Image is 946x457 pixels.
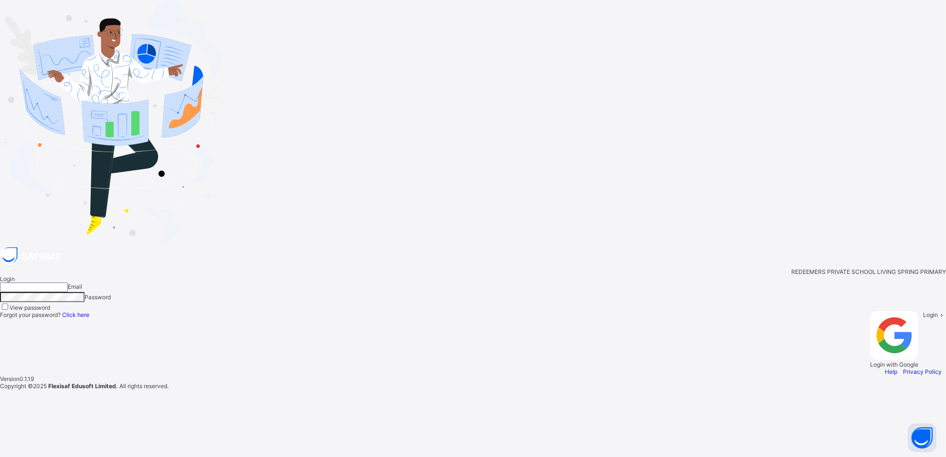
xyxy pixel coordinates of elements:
a: Help [885,368,897,375]
span: REDEEMERS PRIVATE SCHOOL LIVING SPRING PRIMARY [791,268,946,275]
a: Privacy Policy [903,368,942,375]
span: Email [68,283,82,290]
span: Login [923,311,938,318]
label: View password [10,304,50,311]
img: google.396cfc9801f0270233282035f929180a.svg [870,311,918,359]
span: Login with Google [870,361,918,368]
span: Password [85,294,111,301]
strong: Flexisaf Edusoft Limited. [48,382,118,390]
button: Open asap [908,424,936,452]
a: Click here [62,311,89,318]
